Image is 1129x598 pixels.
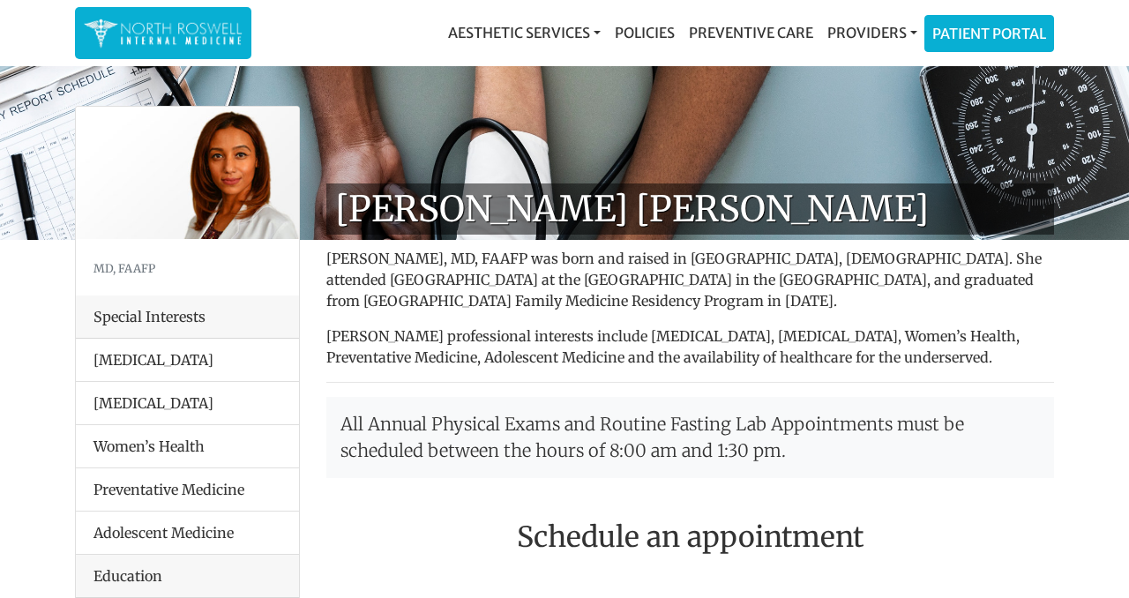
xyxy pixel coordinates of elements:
[76,555,299,598] div: Education
[84,16,243,50] img: North Roswell Internal Medicine
[326,397,1054,478] p: All Annual Physical Exams and Routine Fasting Lab Appointments must be scheduled between the hour...
[326,520,1054,554] h2: Schedule an appointment
[93,261,155,275] small: MD, FAAFP
[682,15,820,50] a: Preventive Care
[326,248,1054,311] p: [PERSON_NAME], MD, FAAFP was born and raised in [GEOGRAPHIC_DATA], [DEMOGRAPHIC_DATA]. She attend...
[76,381,299,425] li: [MEDICAL_DATA]
[76,467,299,512] li: Preventative Medicine
[441,15,608,50] a: Aesthetic Services
[76,511,299,555] li: Adolescent Medicine
[326,183,1054,235] h1: [PERSON_NAME] [PERSON_NAME]
[326,325,1054,368] p: [PERSON_NAME] professional interests include [MEDICAL_DATA], [MEDICAL_DATA], Women’s Health, Prev...
[608,15,682,50] a: Policies
[76,424,299,468] li: Women’s Health
[820,15,924,50] a: Providers
[76,107,299,239] img: Dr. Farah Mubarak Ali MD, FAAFP
[925,16,1053,51] a: Patient Portal
[76,339,299,382] li: [MEDICAL_DATA]
[76,295,299,339] div: Special Interests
